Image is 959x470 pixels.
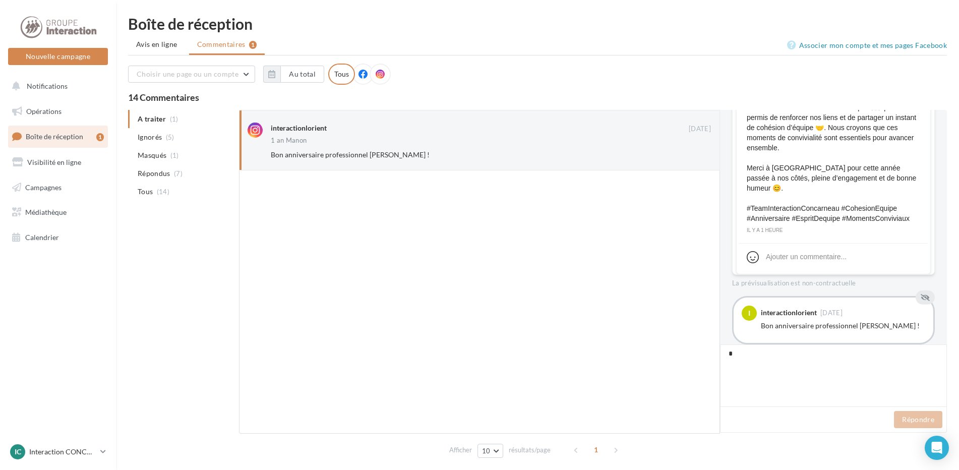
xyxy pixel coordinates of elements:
div: Bon anniversaire professionnel [PERSON_NAME] ! [761,321,925,331]
button: Notifications [6,76,106,97]
a: Campagnes [6,177,110,198]
span: (1) [170,151,179,159]
div: Boîte de réception [128,16,947,31]
span: (7) [174,169,183,178]
a: Boîte de réception1 [6,126,110,147]
span: résultats/page [509,445,551,455]
span: Opérations [26,107,62,115]
div: il y a 1 heure [747,226,920,235]
button: Au total [280,66,324,83]
span: Bon anniversaire professionnel [PERSON_NAME] ! [271,150,430,159]
a: Visibilité en ligne [6,152,110,173]
span: Avis en ligne [136,39,177,49]
span: Afficher [449,445,472,455]
div: Ajouter un commentaire... [766,252,847,262]
div: interactionlorient [271,123,327,133]
span: Masqués [138,150,166,160]
button: Choisir une page ou un compte [128,66,255,83]
button: Nouvelle campagne [8,48,108,65]
button: 10 [477,444,503,458]
span: Répondus [138,168,170,179]
a: Opérations [6,101,110,122]
a: Médiathèque [6,202,110,223]
div: Tous [328,64,355,85]
span: Visibilité en ligne [27,158,81,166]
div: 14 Commentaires [128,93,947,102]
button: Répondre [894,411,942,428]
span: (5) [166,133,174,141]
span: Choisir une page ou un compte [137,70,238,78]
div: 1 [96,133,104,141]
div: interactionlorient [761,309,817,316]
span: 1 [588,442,604,458]
button: Au total [263,66,324,83]
a: Associer mon compte et mes pages Facebook [787,39,947,51]
span: 10 [482,447,491,455]
span: [DATE] [820,310,843,316]
span: Notifications [27,82,68,90]
span: Ignorés [138,132,162,142]
a: IC Interaction CONCARNEAU [8,442,108,461]
span: [DATE], notre équipe d’INTERACTION CONCARNEAU s’est réunie pour célébrer le premier anniversaire ... [747,52,920,223]
span: IC [15,447,21,457]
span: Médiathèque [25,208,67,216]
span: (14) [157,188,169,196]
span: Tous [138,187,153,197]
span: Calendrier [25,233,59,242]
div: Open Intercom Messenger [925,436,949,460]
span: Campagnes [25,183,62,191]
span: i [748,308,750,318]
div: 1 an Manon [271,137,307,144]
span: Boîte de réception [26,132,83,141]
span: [DATE] [689,125,711,134]
div: La prévisualisation est non-contractuelle [732,275,935,288]
svg: Emoji [747,251,759,263]
a: Calendrier [6,227,110,248]
p: Interaction CONCARNEAU [29,447,96,457]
